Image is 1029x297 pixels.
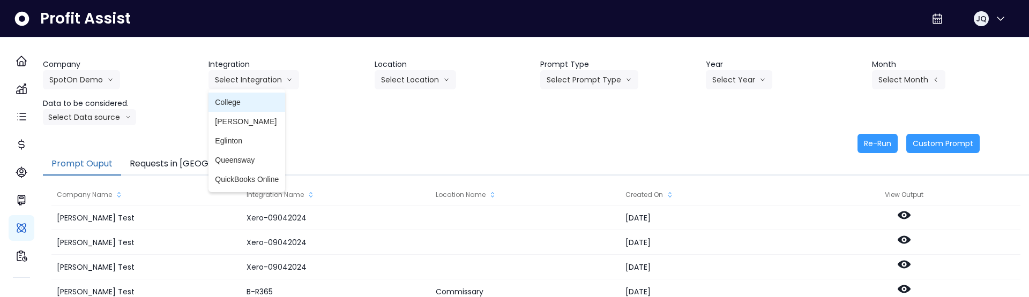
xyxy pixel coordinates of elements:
[809,184,999,205] div: View Output
[625,74,632,85] svg: arrow down line
[857,134,898,153] button: Re-Run
[620,230,809,255] div: [DATE]
[51,255,241,279] div: [PERSON_NAME] Test
[51,230,241,255] div: [PERSON_NAME] Test
[208,89,285,192] ul: Select Integrationarrow down line
[620,255,809,279] div: [DATE]
[241,184,430,205] div: Integration Name
[107,74,114,85] svg: arrow down line
[620,184,809,205] div: Created On
[872,70,945,89] button: Select Montharrow left line
[706,59,863,70] header: Year
[976,13,987,24] span: JQ
[933,74,939,85] svg: arrow left line
[215,97,279,108] span: College
[215,174,279,185] span: QuickBooks Online
[906,134,980,153] button: Custom Prompt
[241,230,430,255] div: Xero-09042024
[51,205,241,230] div: [PERSON_NAME] Test
[430,184,620,205] div: Location Name
[215,116,279,127] span: [PERSON_NAME]
[215,135,279,146] span: Eglinton
[286,74,293,85] svg: arrow down line
[872,59,1029,70] header: Month
[540,70,638,89] button: Select Prompt Typearrow down line
[51,184,241,205] div: Company Name
[375,59,532,70] header: Location
[706,70,772,89] button: Select Yeararrow down line
[43,59,200,70] header: Company
[759,74,766,85] svg: arrow down line
[208,59,366,70] header: Integration
[540,59,697,70] header: Prompt Type
[43,70,120,89] button: SpotOn Demoarrow down line
[241,205,430,230] div: Xero-09042024
[443,74,450,85] svg: arrow down line
[215,155,279,165] span: Queensway
[620,205,809,230] div: [DATE]
[43,109,136,125] button: Select Data sourcearrow down line
[40,9,131,28] span: Profit Assist
[43,153,121,176] button: Prompt Ouput
[121,153,282,176] button: Requests in [GEOGRAPHIC_DATA]
[375,70,456,89] button: Select Locationarrow down line
[208,70,299,89] button: Select Integrationarrow down line
[125,112,131,123] svg: arrow down line
[241,255,430,279] div: Xero-09042024
[43,98,200,109] header: Data to be considered.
